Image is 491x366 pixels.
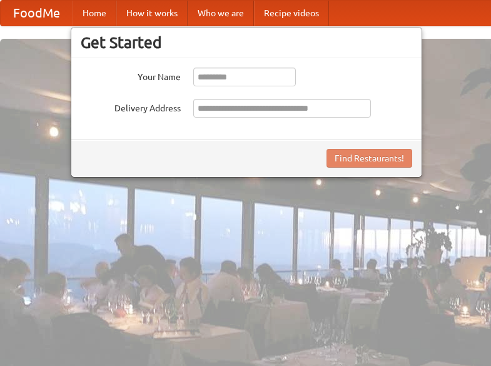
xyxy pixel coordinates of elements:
[81,33,412,52] h3: Get Started
[81,68,181,83] label: Your Name
[254,1,329,26] a: Recipe videos
[81,99,181,114] label: Delivery Address
[1,1,73,26] a: FoodMe
[326,149,412,168] button: Find Restaurants!
[116,1,188,26] a: How it works
[188,1,254,26] a: Who we are
[73,1,116,26] a: Home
